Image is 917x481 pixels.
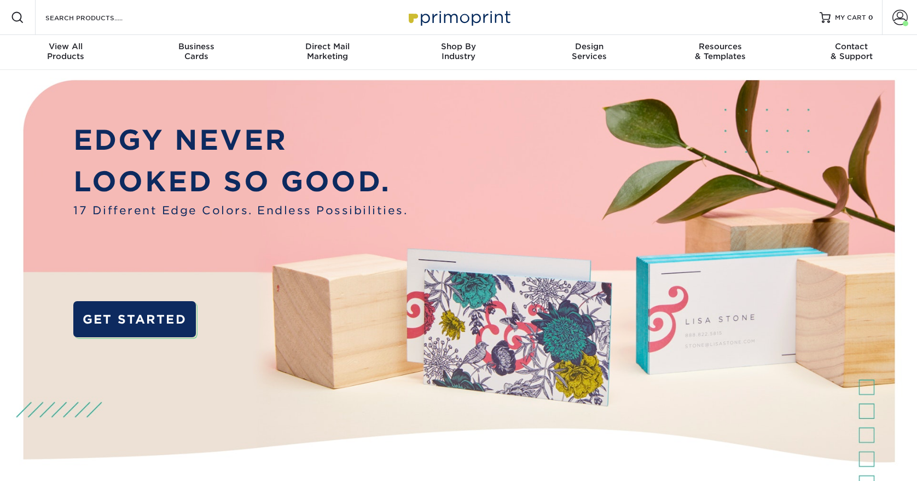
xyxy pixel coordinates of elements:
[393,35,524,70] a: Shop ByIndustry
[131,35,262,70] a: BusinessCards
[73,120,408,161] p: EDGY NEVER
[786,42,917,51] span: Contact
[262,42,393,61] div: Marketing
[393,42,524,51] span: Shop By
[655,42,786,51] span: Resources
[786,35,917,70] a: Contact& Support
[835,13,866,22] span: MY CART
[73,301,195,337] a: GET STARTED
[524,35,655,70] a: DesignServices
[786,42,917,61] div: & Support
[868,14,873,21] span: 0
[73,202,408,219] span: 17 Different Edge Colors. Endless Possibilities.
[393,42,524,61] div: Industry
[524,42,655,51] span: Design
[262,35,393,70] a: Direct MailMarketing
[524,42,655,61] div: Services
[73,161,408,202] p: LOOKED SO GOOD.
[262,42,393,51] span: Direct Mail
[655,35,786,70] a: Resources& Templates
[131,42,262,51] span: Business
[655,42,786,61] div: & Templates
[44,11,151,24] input: SEARCH PRODUCTS.....
[404,5,513,29] img: Primoprint
[131,42,262,61] div: Cards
